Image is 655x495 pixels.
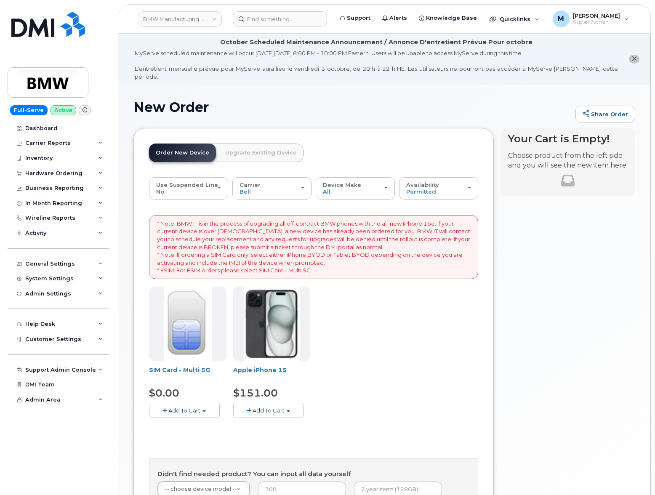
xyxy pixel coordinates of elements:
[133,100,571,114] h1: New Order
[157,220,470,274] p: * Note: BMW IT is in the process of upgrading all off-contract BMW phones with the all-new iPhone...
[168,407,200,414] span: Add To Cart
[253,407,285,414] span: Add To Cart
[156,181,218,188] span: Use Suspended Line
[508,133,628,144] h4: Your Cart is Empty!
[240,181,261,188] span: Carrier
[156,188,164,195] span: No
[399,177,478,199] button: Availability Permitted
[233,387,278,399] span: $151.00
[165,486,237,492] span: -- choose device model --
[575,106,635,122] a: Share Order
[406,188,436,195] span: Permitted
[149,403,220,418] button: Add To Cart
[240,188,251,195] span: Bell
[508,151,628,170] p: Choose product from the left side and you will see the new item here.
[316,177,395,199] button: Device Make All
[157,471,470,478] h4: Didn't find needed product? You can input all data yourself
[618,458,649,489] iframe: Messenger Launcher
[220,38,533,47] div: October Scheduled Maintenance Announcement / Annonce D'entretient Prévue Pour octobre
[218,144,304,162] a: Upgrade Existing Device
[233,366,287,374] a: Apple iPhone 15
[406,181,439,188] span: Availability
[233,366,311,383] div: Apple iPhone 15
[164,287,212,361] img: 00D627D4-43E9-49B7-A367-2C99342E128C.jpg
[233,403,304,418] button: Add To Cart
[323,181,361,188] span: Device Make
[629,55,639,64] button: close notification
[149,366,226,383] div: SIM Card - Multi 5G
[149,177,228,199] button: Use Suspended Line No
[232,177,312,199] button: Carrier Bell
[323,188,330,195] span: All
[244,287,300,361] img: iphone15.jpg
[149,387,179,399] span: $0.00
[149,144,216,162] a: Order New Device
[135,49,618,80] div: MyServe scheduled maintenance will occur [DATE][DATE] 8:00 PM - 10:00 PM Eastern. Users will be u...
[149,366,210,374] a: SIM Card - Multi 5G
